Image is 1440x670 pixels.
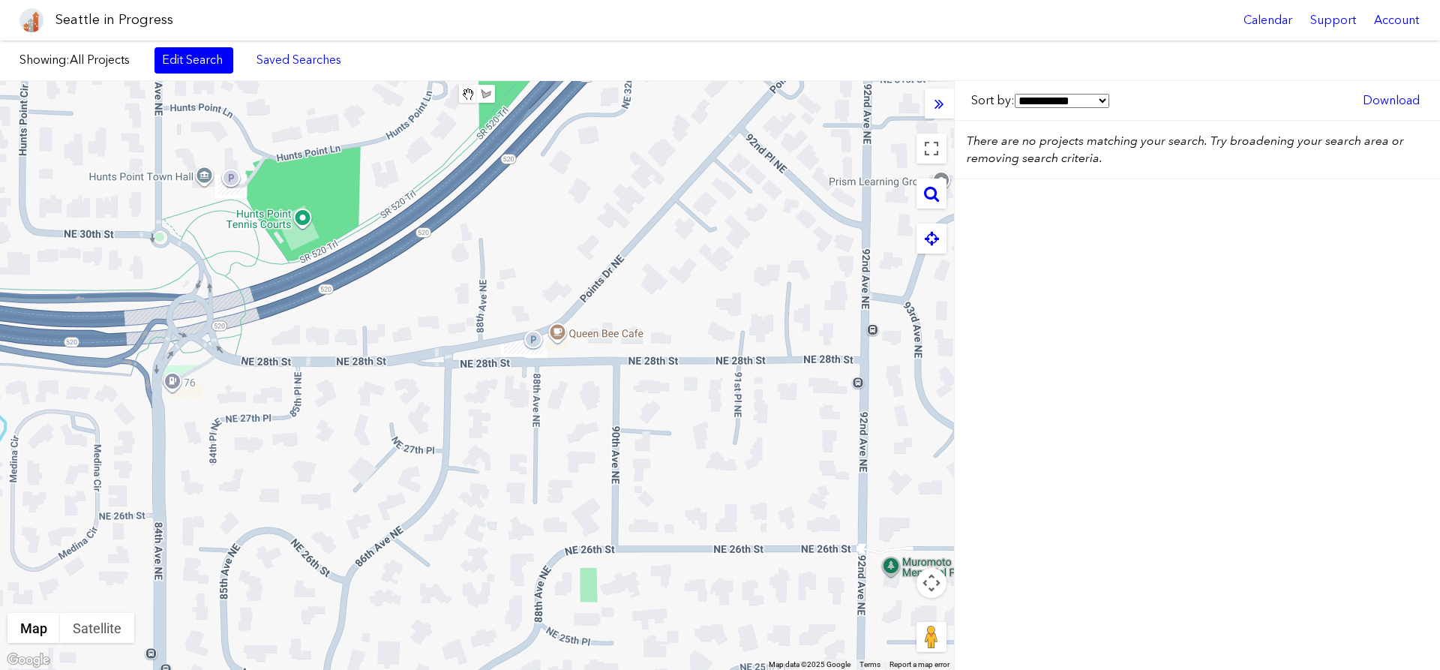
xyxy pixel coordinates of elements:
[769,660,850,668] span: Map data ©2025 Google
[248,47,349,73] a: Saved Searches
[1015,94,1109,108] select: Sort by:
[477,85,495,103] button: Draw a shape
[154,47,233,73] a: Edit Search
[1355,88,1427,113] a: Download
[19,8,43,32] img: favicon-96x96.png
[459,85,477,103] button: Stop drawing
[916,568,946,598] button: Map camera controls
[55,11,173,29] h1: Seattle in Progress
[4,650,53,670] img: Google
[889,660,949,668] a: Report a map error
[7,613,60,643] button: Show street map
[916,622,946,652] button: Drag Pegman onto the map to open Street View
[859,660,880,668] a: Terms
[19,52,139,68] label: Showing:
[60,613,134,643] button: Show satellite imagery
[70,53,130,67] span: All Projects
[4,650,53,670] a: Open this area in Google Maps (opens a new window)
[971,92,1109,109] label: Sort by:
[916,134,946,164] button: Toggle fullscreen view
